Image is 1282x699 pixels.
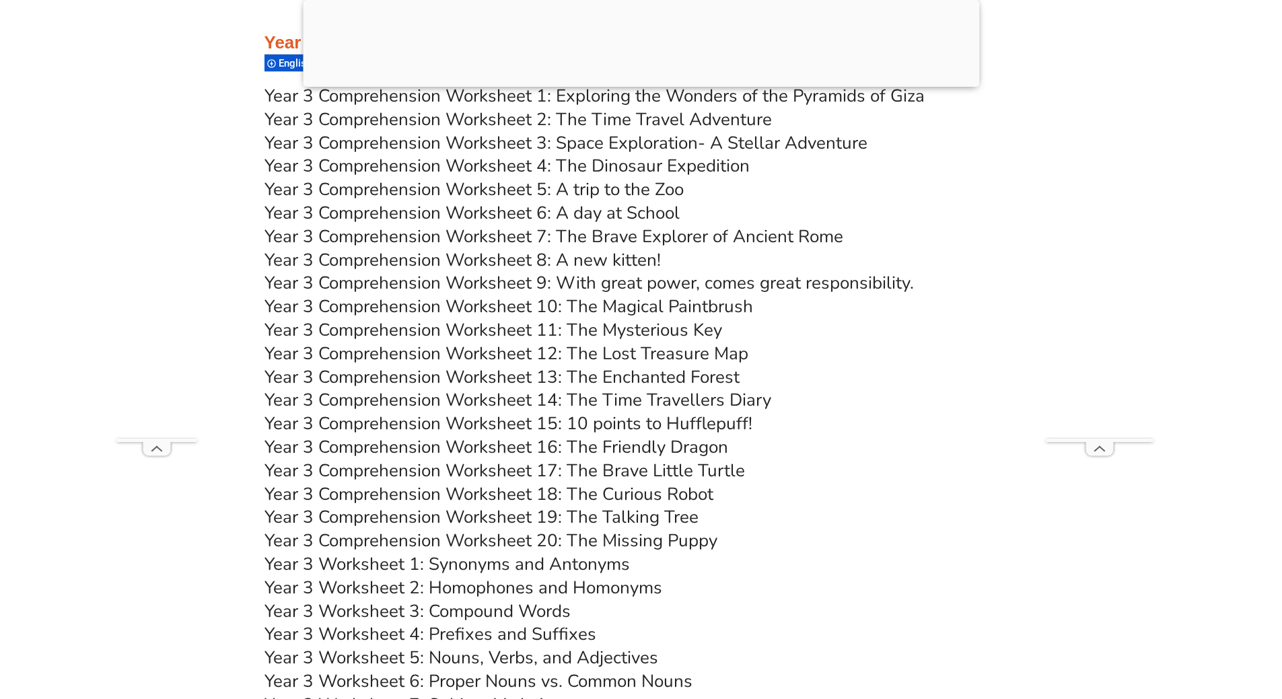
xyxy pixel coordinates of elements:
[264,178,684,201] a: Year 3 Comprehension Worksheet 5: A trip to the Zoo
[264,201,680,225] a: Year 3 Comprehension Worksheet 6: A day at School
[264,225,843,248] a: Year 3 Comprehension Worksheet 7: The Brave Explorer of Ancient Rome
[264,84,925,108] a: Year 3 Comprehension Worksheet 1: Exploring the Wonders of the Pyramids of Giza
[264,295,753,318] a: Year 3 Comprehension Worksheet 10: The Magical Paintbrush
[264,599,571,623] a: Year 3 Worksheet 3: Compound Words
[264,388,771,412] a: Year 3 Comprehension Worksheet 14: The Time Travellers Diary
[264,271,914,295] a: Year 3 Comprehension Worksheet 9: With great power, comes great responsibility.
[264,552,630,576] a: Year 3 Worksheet 1: Synonyms and Antonyms
[264,54,395,72] div: English Tutoring Services
[264,505,699,529] a: Year 3 Comprehension Worksheet 19: The Talking Tree
[264,529,717,552] a: Year 3 Comprehension Worksheet 20: The Missing Puppy
[264,342,748,365] a: Year 3 Comprehension Worksheet 12: The Lost Treasure Map
[264,248,661,272] a: Year 3 Comprehension Worksheet 8: A new kitten!
[264,646,658,669] a: Year 3 Worksheet 5: Nouns, Verbs, and Adjectives
[264,576,662,599] a: Year 3 Worksheet 2: Homophones and Homonyms
[264,435,728,459] a: Year 3 Comprehension Worksheet 16: The Friendly Dragon
[264,154,750,178] a: Year 3 Comprehension Worksheet 4: The Dinosaur Expedition
[264,108,772,131] a: Year 3 Comprehension Worksheet 2: The Time Travel Adventure
[1058,547,1282,699] iframe: Chat Widget
[264,622,596,646] a: Year 3 Worksheet 4: Prefixes and Suffixes
[1046,35,1153,439] iframe: Advertisement
[264,131,867,155] a: Year 3 Comprehension Worksheet 3: Space Exploration- A Stellar Adventure
[279,57,397,69] span: English Tutoring Services
[264,318,722,342] a: Year 3 Comprehension Worksheet 11: The Mysterious Key
[264,669,692,693] a: Year 3 Worksheet 6: Proper Nouns vs. Common Nouns
[264,32,1018,54] h3: Year 3 English Worksheets
[264,412,752,435] a: Year 3 Comprehension Worksheet 15: 10 points to Hufflepuff!
[264,365,740,389] a: Year 3 Comprehension Worksheet 13: The Enchanted Forest
[116,35,197,439] iframe: Advertisement
[264,459,745,482] a: Year 3 Comprehension Worksheet 17: The Brave Little Turtle
[264,482,713,506] a: Year 3 Comprehension Worksheet 18: The Curious Robot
